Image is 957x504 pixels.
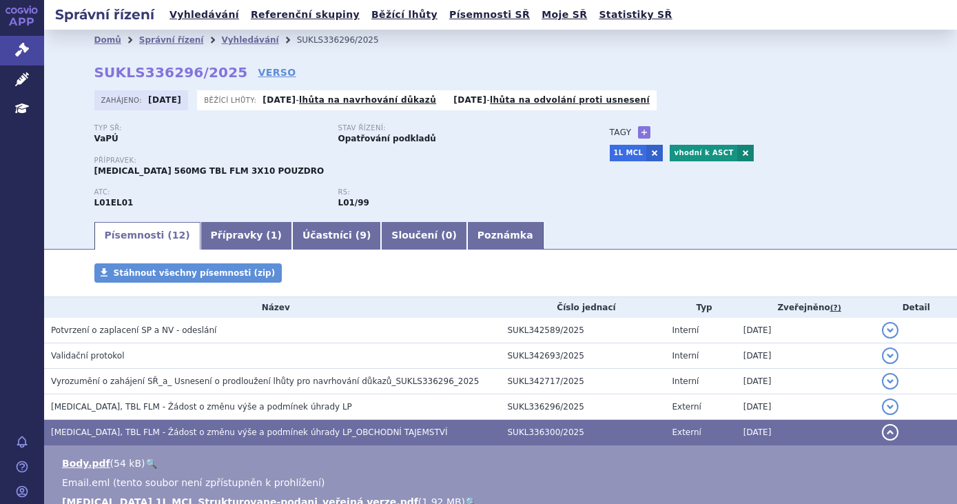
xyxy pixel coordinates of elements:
li: SUKLS336296/2025 [297,30,397,50]
a: 1L MCL [610,145,647,161]
span: IMBRUVICA, TBL FLM - Žádost o změnu výše a podmínek úhrady LP_OBCHODNÍ TAJEMSTVÍ [51,427,448,437]
button: detail [882,322,898,339]
td: [DATE] [737,420,876,445]
td: SUKL342717/2025 [501,369,666,394]
h3: Tagy [610,124,632,141]
a: VERSO [258,65,296,79]
button: detail [882,424,898,441]
td: [DATE] [737,369,876,394]
td: SUKL336296/2025 [501,394,666,420]
button: detail [882,399,898,415]
p: Přípravek: [94,157,582,165]
td: SUKL342693/2025 [501,343,666,369]
strong: SUKLS336296/2025 [94,64,248,81]
a: + [638,126,650,139]
td: SUKL342589/2025 [501,318,666,343]
a: Běžící lhůty [367,6,442,24]
a: Písemnosti SŘ [445,6,534,24]
span: Zahájeno: [101,94,145,105]
a: Písemnosti (12) [94,222,200,250]
th: Detail [875,297,957,318]
a: Body.pdf [62,458,110,469]
span: Interní [672,376,699,386]
span: 54 kB [114,458,141,469]
a: Přípravky (1) [200,222,292,250]
td: [DATE] [737,394,876,420]
span: Interní [672,325,699,335]
a: lhůta na odvolání proti usnesení [490,95,650,105]
span: Externí [672,427,701,437]
p: - [263,94,436,105]
td: SUKL336300/2025 [501,420,666,445]
li: ( ) [62,456,943,470]
strong: [DATE] [148,95,181,105]
a: lhůta na navrhování důkazů [299,95,436,105]
span: 12 [172,230,185,241]
a: Stáhnout všechny písemnosti (zip) [94,263,282,283]
a: vhodní k ASCT [670,145,737,161]
a: 🔍 [145,458,157,469]
strong: VaPÚ [94,134,119,143]
a: Vyhledávání [221,35,278,45]
span: Potvrzení o zaplacení SP a NV - odeslání [51,325,216,335]
strong: [DATE] [453,95,486,105]
button: detail [882,373,898,390]
a: Referenční skupiny [247,6,364,24]
a: Účastníci (9) [292,222,381,250]
span: 0 [446,230,453,241]
span: Vyrozumění o zahájení SŘ_a_ Usnesení o prodloužení lhůty pro navrhování důkazů_SUKLS336296_2025 [51,376,479,386]
strong: IBRUTINIB [94,198,134,208]
a: Moje SŘ [537,6,591,24]
a: Sloučení (0) [381,222,466,250]
span: 1 [271,230,278,241]
td: [DATE] [737,343,876,369]
h2: Správní řízení [44,5,165,24]
span: Běžící lhůty: [204,94,259,105]
span: Interní [672,351,699,361]
span: Stáhnout všechny písemnosti (zip) [114,268,276,278]
span: IMBRUVICA, TBL FLM - Žádost o změnu výše a podmínek úhrady LP [51,402,352,412]
th: Číslo jednací [501,297,666,318]
td: [DATE] [737,318,876,343]
th: Název [44,297,501,318]
span: Email.eml (tento soubor není zpřístupněn k prohlížení) [62,477,325,488]
span: 9 [360,230,367,241]
th: Typ [665,297,736,318]
strong: ibrutinib [338,198,369,208]
p: Typ SŘ: [94,124,325,132]
strong: Opatřování podkladů [338,134,436,143]
strong: [DATE] [263,95,296,105]
p: RS: [338,188,568,196]
th: Zveřejněno [737,297,876,318]
span: [MEDICAL_DATA] 560MG TBL FLM 3X10 POUZDRO [94,166,325,176]
a: Statistiky SŘ [595,6,676,24]
span: Externí [672,402,701,412]
a: Domů [94,35,121,45]
abbr: (?) [830,303,841,313]
p: Stav řízení: [338,124,568,132]
p: ATC: [94,188,325,196]
a: Poznámka [467,222,544,250]
span: Validační protokol [51,351,125,361]
p: - [453,94,650,105]
a: Vyhledávání [165,6,243,24]
a: Správní řízení [139,35,204,45]
button: detail [882,347,898,364]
